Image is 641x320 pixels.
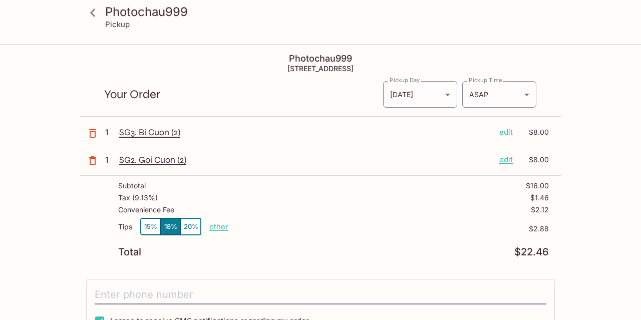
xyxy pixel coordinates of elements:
[95,285,546,304] input: Enter phone number
[209,222,228,231] button: other
[118,247,141,257] p: Total
[141,218,161,235] button: 15%
[80,53,561,64] h4: Photochau999
[118,206,174,214] p: Convenience Fee
[499,127,513,138] p: edit
[462,81,536,108] div: ASAP
[531,206,549,214] p: $2.12
[105,154,115,165] p: 1
[519,127,549,138] p: $8.00
[80,64,561,73] h5: [STREET_ADDRESS]
[161,218,181,235] button: 18%
[118,194,158,202] p: Tax ( 9.13% )
[499,154,513,165] p: edit
[105,127,115,138] p: 1
[519,154,549,165] p: $8.00
[119,154,491,165] p: SG2. Goi Cuon (2)
[118,182,146,190] p: Subtotal
[383,81,457,108] div: [DATE]
[526,182,549,190] p: $16.00
[118,223,132,231] p: Tips
[181,218,201,235] button: 20%
[514,247,549,257] p: $22.46
[530,194,549,202] p: $1.46
[119,127,491,138] p: SG3. Bi Cuon (2)
[228,225,549,233] p: $2.88
[104,90,383,99] p: Your Order
[390,76,420,84] label: Pickup Day
[469,76,502,84] label: Pickup Time
[105,20,130,29] p: Pickup
[105,4,553,20] h3: Photochau999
